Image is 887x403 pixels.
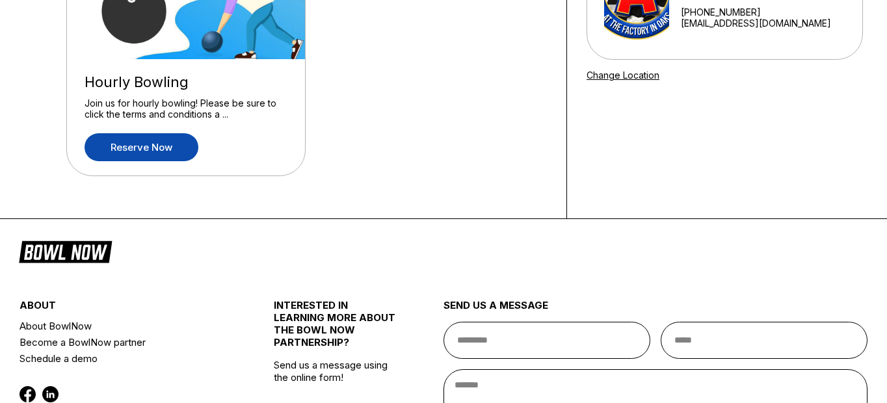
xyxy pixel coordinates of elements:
a: Become a BowlNow partner [20,334,232,350]
div: [PHONE_NUMBER] [681,6,845,18]
div: INTERESTED IN LEARNING MORE ABOUT THE BOWL NOW PARTNERSHIP? [274,299,401,359]
a: Change Location [587,70,659,81]
div: Hourly Bowling [85,73,287,91]
div: send us a message [443,299,867,322]
div: about [20,299,232,318]
a: About BowlNow [20,318,232,334]
a: Reserve now [85,133,198,161]
div: Join us for hourly bowling! Please be sure to click the terms and conditions a ... [85,97,287,120]
a: [EMAIL_ADDRESS][DOMAIN_NAME] [681,18,845,29]
a: Schedule a demo [20,350,232,367]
